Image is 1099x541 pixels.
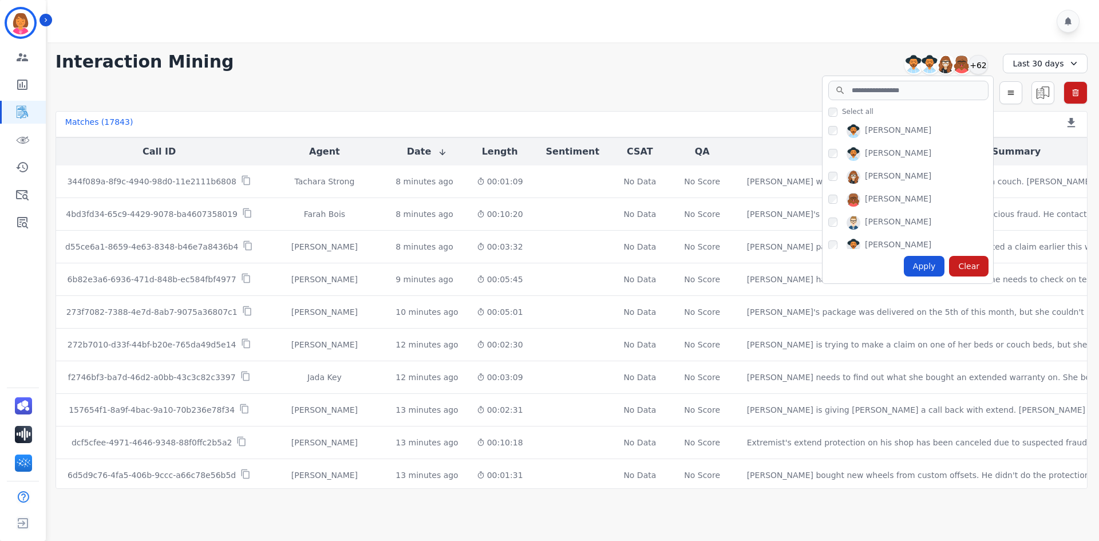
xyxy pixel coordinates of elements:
button: CSAT [627,145,653,159]
div: 12 minutes ago [396,339,458,350]
div: 9 minutes ago [396,274,453,285]
div: No Data [622,306,658,318]
div: No Score [684,208,720,220]
div: Farah Bois [272,208,378,220]
button: Length [482,145,518,159]
button: Call ID [143,145,176,159]
div: [PERSON_NAME] [272,404,378,416]
div: 00:10:20 [477,208,523,220]
div: 8 minutes ago [396,176,453,187]
div: Clear [949,256,989,277]
p: f2746bf3-ba7d-46d2-a0bb-43c3c82c3397 [68,372,236,383]
div: [PERSON_NAME] [272,274,378,285]
div: No Score [684,372,720,383]
div: [PERSON_NAME] [272,437,378,448]
p: d55ce6a1-8659-4e63-8348-b46e7a8436b4 [65,241,238,252]
p: 6d5d9c76-4fa5-406b-9ccc-a66c78e56b5d [68,469,236,481]
div: [PERSON_NAME] [865,124,931,138]
button: QA [695,145,710,159]
div: No Data [622,208,658,220]
p: 6b82e3a6-6936-471d-848b-ec584fbf4977 [68,274,236,285]
p: 157654f1-8a9f-4bac-9a10-70b236e78f34 [69,404,235,416]
div: No Data [622,372,658,383]
div: No Score [684,437,720,448]
div: 8 minutes ago [396,241,453,252]
div: No Data [622,339,658,350]
div: [PERSON_NAME] [272,306,378,318]
button: Date [407,145,448,159]
div: No Score [684,306,720,318]
div: No Data [622,469,658,481]
h1: Interaction Mining [56,52,234,72]
div: 00:01:31 [477,469,523,481]
p: dcf5cfee-4971-4646-9348-88f0ffc2b5a2 [72,437,232,448]
div: +62 [968,55,988,74]
div: No Score [684,274,720,285]
div: 8 minutes ago [396,208,453,220]
div: [PERSON_NAME] [865,216,931,230]
div: No Score [684,404,720,416]
div: 00:10:18 [477,437,523,448]
p: 4bd3fd34-65c9-4429-9078-ba4607358019 [66,208,238,220]
div: 00:02:30 [477,339,523,350]
div: No Score [684,339,720,350]
div: 12 minutes ago [396,372,458,383]
div: 00:03:09 [477,372,523,383]
div: Matches ( 17843 ) [65,116,133,132]
div: 10 minutes ago [396,306,458,318]
div: No Data [622,404,658,416]
div: [PERSON_NAME] [865,147,931,161]
div: 00:02:31 [477,404,523,416]
div: Jada Key [272,372,378,383]
button: Call Summary [970,145,1041,159]
div: Last 30 days [1003,54,1088,73]
div: [PERSON_NAME] [865,193,931,207]
div: [PERSON_NAME] [272,469,378,481]
div: 13 minutes ago [396,437,458,448]
div: 13 minutes ago [396,469,458,481]
div: No Score [684,176,720,187]
div: No Score [684,241,720,252]
p: 272b7010-d33f-44bf-b20e-765da49d5e14 [68,339,236,350]
div: No Data [622,241,658,252]
div: No Data [622,176,658,187]
div: 00:05:45 [477,274,523,285]
div: Tachara Strong [272,176,378,187]
div: 00:03:32 [477,241,523,252]
div: [PERSON_NAME] [865,239,931,252]
div: No Data [622,437,658,448]
div: [PERSON_NAME] [272,241,378,252]
div: No Data [622,274,658,285]
button: Sentiment [546,145,599,159]
span: Select all [842,107,873,116]
div: 13 minutes ago [396,404,458,416]
div: 00:01:09 [477,176,523,187]
div: [PERSON_NAME] [865,170,931,184]
div: [PERSON_NAME] [272,339,378,350]
p: 344f089a-8f9c-4940-98d0-11e2111b6808 [67,176,236,187]
img: Bordered avatar [7,9,34,37]
button: Agent [309,145,340,159]
p: 273f7082-7388-4e7d-8ab7-9075a36807c1 [66,306,238,318]
div: Apply [904,256,945,277]
div: No Score [684,469,720,481]
div: 00:05:01 [477,306,523,318]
